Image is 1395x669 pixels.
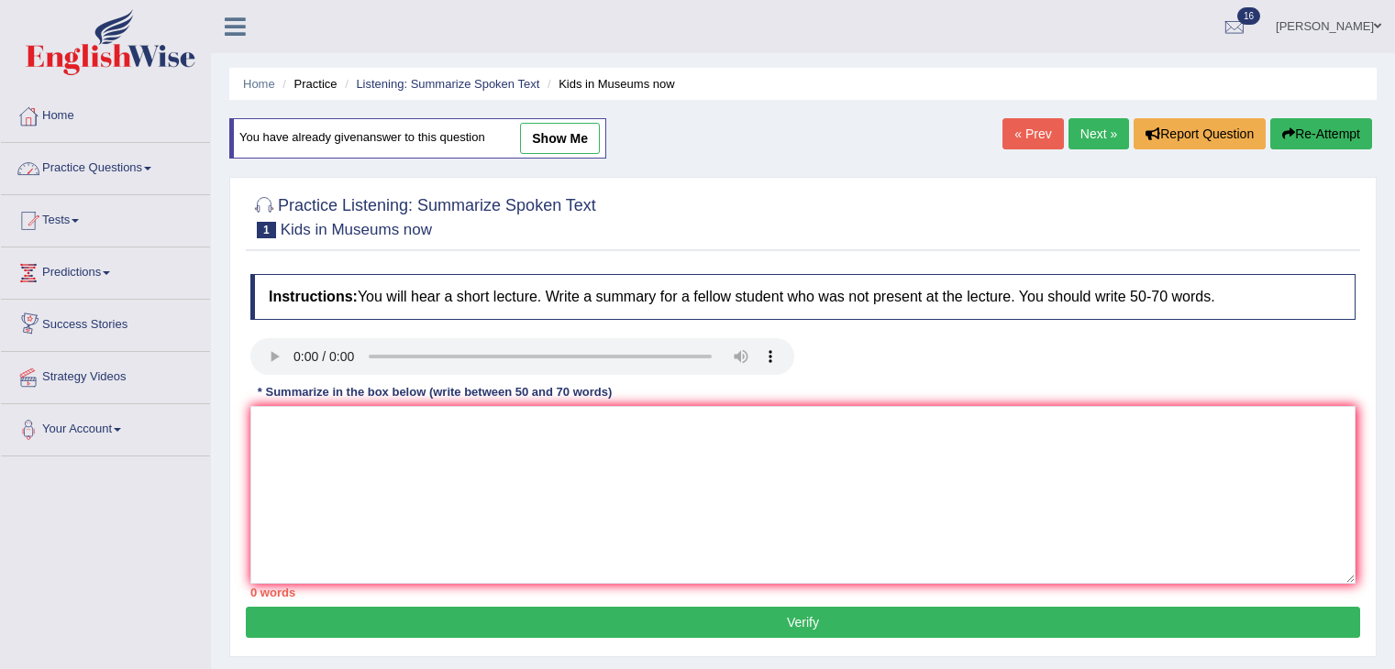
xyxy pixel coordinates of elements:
span: 16 [1237,7,1260,25]
li: Practice [278,75,337,93]
div: * Summarize in the box below (write between 50 and 70 words) [250,384,619,401]
a: show me [520,123,600,154]
button: Re-Attempt [1270,118,1372,149]
a: Listening: Summarize Spoken Text [356,77,539,91]
button: Verify [246,607,1360,638]
div: You have already given answer to this question [229,118,606,159]
a: Next » [1068,118,1129,149]
div: 0 words [250,584,1356,601]
a: Success Stories [1,300,210,345]
a: Practice Questions [1,143,210,189]
h2: Practice Listening: Summarize Spoken Text [250,192,596,238]
b: Instructions: [269,289,358,304]
a: Tests [1,195,210,241]
a: Home [1,91,210,137]
a: Strategy Videos [1,352,210,398]
li: Kids in Museums now [543,75,675,93]
a: Your Account [1,404,210,450]
button: Report Question [1134,118,1266,149]
small: Kids in Museums now [281,221,432,238]
a: Home [243,77,275,91]
a: Predictions [1,247,210,293]
span: 1 [257,222,276,238]
a: « Prev [1002,118,1063,149]
h4: You will hear a short lecture. Write a summary for a fellow student who was not present at the le... [250,274,1356,320]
